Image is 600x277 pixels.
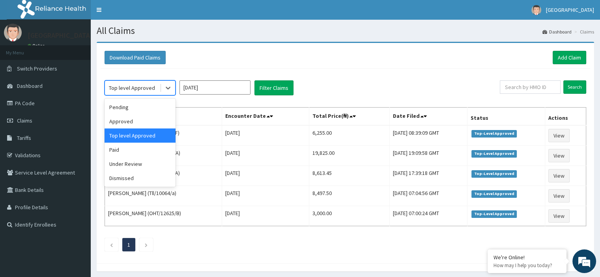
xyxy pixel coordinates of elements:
input: Search [563,80,586,94]
a: View [548,169,570,182]
div: Top level Approved [105,128,176,143]
div: Pending [105,100,176,114]
td: 19,825.00 [309,146,389,166]
th: Status [467,108,545,126]
a: View [548,129,570,142]
div: We're Online! [493,254,561,261]
th: Actions [545,108,586,126]
input: Select Month and Year [179,80,250,95]
a: Online [28,43,47,48]
span: Top-Level Approved [471,130,517,137]
a: Page 1 is your current page [127,241,130,248]
div: Under Review [105,157,176,171]
a: Next page [144,241,148,248]
div: Paid [105,143,176,157]
td: [DATE] [222,146,309,166]
div: Approved [105,114,176,128]
td: [PERSON_NAME] (OHT/12625/B) [105,206,222,226]
td: [PERSON_NAME] (Tll/10064/a) [105,186,222,206]
th: Date Filed [390,108,467,126]
span: Claims [17,117,32,124]
span: [GEOGRAPHIC_DATA] [546,6,594,13]
p: How may I help you today? [493,262,561,269]
button: Filter Claims [254,80,293,95]
a: Add Claim [553,51,586,64]
div: Dismissed [105,171,176,185]
div: Top level Approved [109,84,155,92]
td: [DATE] 07:00:24 GMT [390,206,467,226]
h1: All Claims [97,26,594,36]
td: [DATE] [222,206,309,226]
span: Top-Level Approved [471,150,517,157]
a: Dashboard [542,28,572,35]
span: Top-Level Approved [471,190,517,197]
td: [DATE] [222,166,309,186]
td: [DATE] 07:04:56 GMT [390,186,467,206]
td: [DATE] 19:09:58 GMT [390,146,467,166]
th: Total Price(₦) [309,108,389,126]
a: View [548,209,570,223]
td: [DATE] [222,186,309,206]
button: Download Paid Claims [105,51,166,64]
li: Claims [572,28,594,35]
span: Top-Level Approved [471,210,517,218]
td: [DATE] [222,125,309,146]
span: Dashboard [17,82,43,89]
p: [GEOGRAPHIC_DATA] [28,32,93,39]
input: Search by HMO ID [500,80,561,94]
td: [DATE] 17:39:18 GMT [390,166,467,186]
span: Tariffs [17,134,31,141]
td: 6,255.00 [309,125,389,146]
span: Top-Level Approved [471,170,517,177]
img: User Image [4,24,22,41]
a: View [548,149,570,162]
td: 3,000.00 [309,206,389,226]
img: User Image [531,5,541,15]
td: [DATE] 08:39:09 GMT [390,125,467,146]
span: Switch Providers [17,65,57,72]
td: 8,497.50 [309,186,389,206]
th: Encounter Date [222,108,309,126]
a: View [548,189,570,203]
a: Previous page [110,241,113,248]
td: 8,613.45 [309,166,389,186]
